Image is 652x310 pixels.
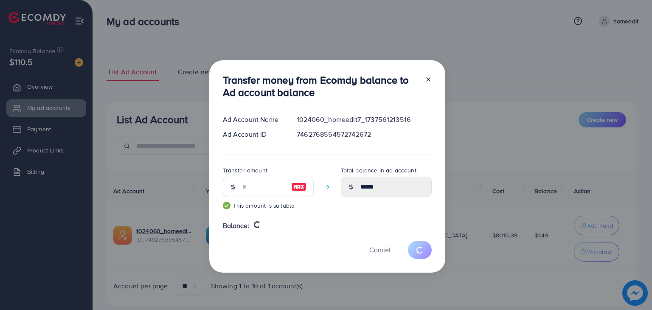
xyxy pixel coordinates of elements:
[216,130,290,139] div: Ad Account ID
[341,166,416,175] label: Total balance in ad account
[223,74,418,99] h3: Transfer money from Ecomdy balance to Ad account balance
[223,201,314,210] small: This amount is suitable
[290,130,438,139] div: 7462768554572742672
[216,115,290,124] div: Ad Account Name
[223,202,230,209] img: guide
[369,245,391,254] span: Cancel
[290,115,438,124] div: 1024060_homeedit7_1737561213516
[223,221,250,231] span: Balance:
[223,166,267,175] label: Transfer amount
[359,241,401,259] button: Cancel
[291,182,306,192] img: image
